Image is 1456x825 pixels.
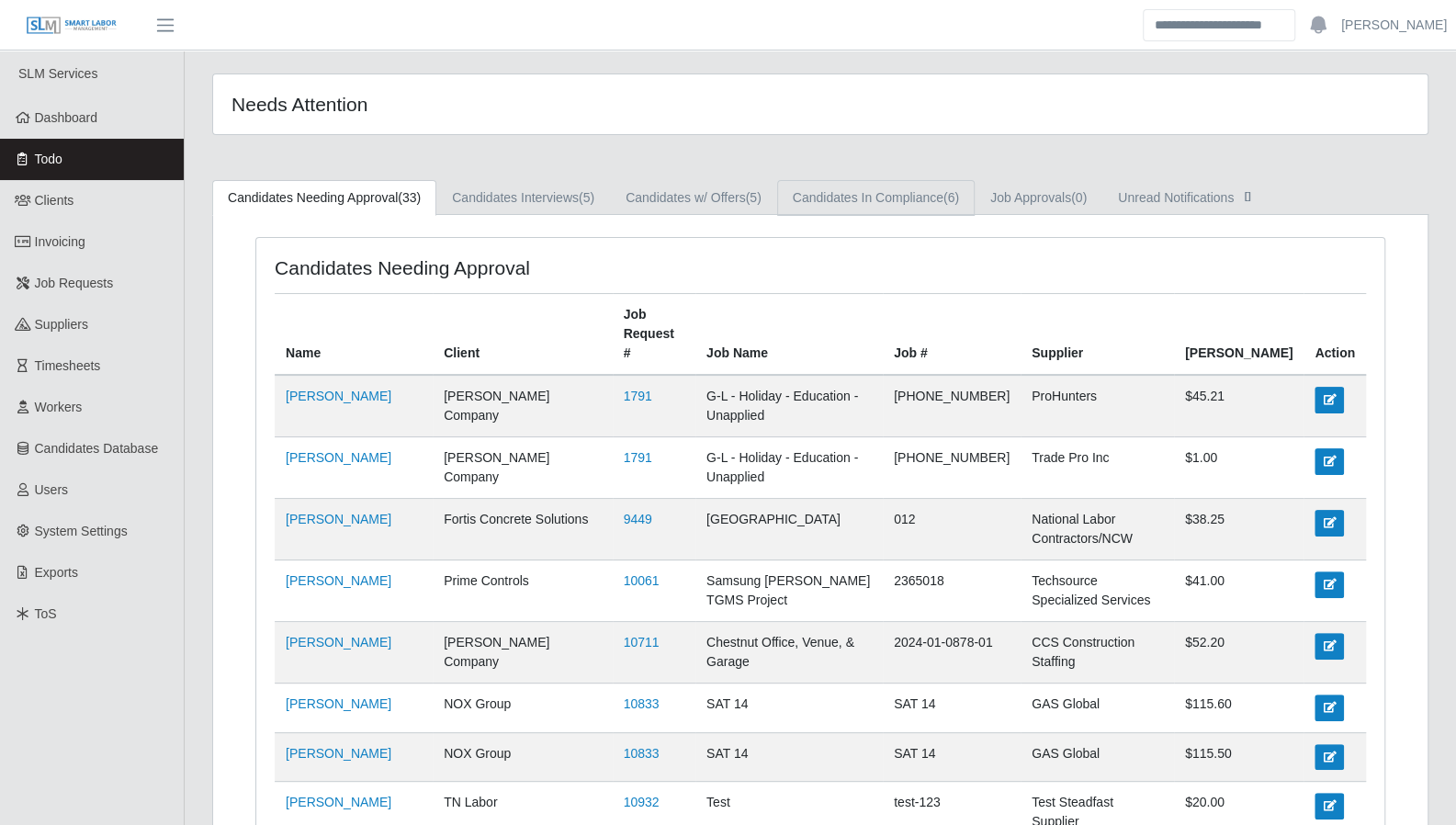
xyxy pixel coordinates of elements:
[1174,622,1304,684] td: $52.20
[624,389,652,403] a: 1791
[231,93,706,116] h4: Needs Attention
[883,560,1021,622] td: 2365018
[610,180,777,216] a: Candidates w/ Offers
[35,524,128,538] span: System Settings
[624,512,652,526] a: 9449
[436,180,610,216] a: Candidates Interviews
[695,499,883,560] td: [GEOGRAPHIC_DATA]
[1174,732,1304,781] td: $115.50
[624,450,652,465] a: 1791
[35,193,74,208] span: Clients
[433,622,612,684] td: [PERSON_NAME] Company
[35,234,85,249] span: Invoicing
[746,190,762,205] span: (5)
[624,795,660,809] a: 10932
[433,732,612,781] td: NOX Group
[275,294,433,376] th: Name
[212,180,436,216] a: Candidates Needing Approval
[1021,732,1174,781] td: GAS Global
[1238,188,1257,203] span: []
[883,684,1021,732] td: SAT 14
[286,573,391,588] a: [PERSON_NAME]
[943,190,959,205] span: (6)
[1021,622,1174,684] td: CCS Construction Staffing
[624,573,660,588] a: 10061
[286,389,391,403] a: [PERSON_NAME]
[883,622,1021,684] td: 2024-01-0878-01
[1021,684,1174,732] td: GAS Global
[1143,9,1295,41] input: Search
[579,190,594,205] span: (5)
[1174,437,1304,499] td: $1.00
[883,375,1021,437] td: [PHONE_NUMBER]
[1021,560,1174,622] td: Techsource Specialized Services
[1341,16,1447,35] a: [PERSON_NAME]
[1174,560,1304,622] td: $41.00
[624,696,660,711] a: 10833
[1021,294,1174,376] th: Supplier
[883,437,1021,499] td: [PHONE_NUMBER]
[433,375,612,437] td: [PERSON_NAME] Company
[35,276,114,290] span: Job Requests
[286,746,391,761] a: [PERSON_NAME]
[883,732,1021,781] td: SAT 14
[35,400,83,414] span: Workers
[975,180,1102,216] a: Job Approvals
[35,358,101,373] span: Timesheets
[433,684,612,732] td: NOX Group
[883,294,1021,376] th: Job #
[286,696,391,711] a: [PERSON_NAME]
[35,317,88,332] span: Suppliers
[35,482,69,497] span: Users
[433,294,612,376] th: Client
[18,66,97,81] span: SLM Services
[624,746,660,761] a: 10833
[1174,684,1304,732] td: $115.60
[777,180,975,216] a: Candidates In Compliance
[433,499,612,560] td: Fortis Concrete Solutions
[286,635,391,650] a: [PERSON_NAME]
[1102,180,1272,216] a: Unread Notifications
[433,437,612,499] td: [PERSON_NAME] Company
[35,565,78,580] span: Exports
[1174,294,1304,376] th: [PERSON_NAME]
[695,560,883,622] td: Samsung [PERSON_NAME] TGMS Project
[695,437,883,499] td: G-L - Holiday - Education - Unapplied
[286,450,391,465] a: [PERSON_NAME]
[695,732,883,781] td: SAT 14
[35,110,98,125] span: Dashboard
[275,256,714,279] h4: Candidates Needing Approval
[1021,375,1174,437] td: ProHunters
[35,441,159,456] span: Candidates Database
[1071,190,1087,205] span: (0)
[398,190,421,205] span: (33)
[613,294,695,376] th: Job Request #
[695,294,883,376] th: Job Name
[695,684,883,732] td: SAT 14
[26,16,118,36] img: SLM Logo
[695,622,883,684] td: Chestnut Office, Venue, & Garage
[35,606,57,621] span: ToS
[433,560,612,622] td: Prime Controls
[1304,294,1366,376] th: Action
[35,152,62,166] span: Todo
[1174,499,1304,560] td: $38.25
[286,795,391,809] a: [PERSON_NAME]
[1021,499,1174,560] td: National Labor Contractors/NCW
[286,512,391,526] a: [PERSON_NAME]
[883,499,1021,560] td: 012
[1021,437,1174,499] td: Trade Pro Inc
[1174,375,1304,437] td: $45.21
[695,375,883,437] td: G-L - Holiday - Education - Unapplied
[624,635,660,650] a: 10711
